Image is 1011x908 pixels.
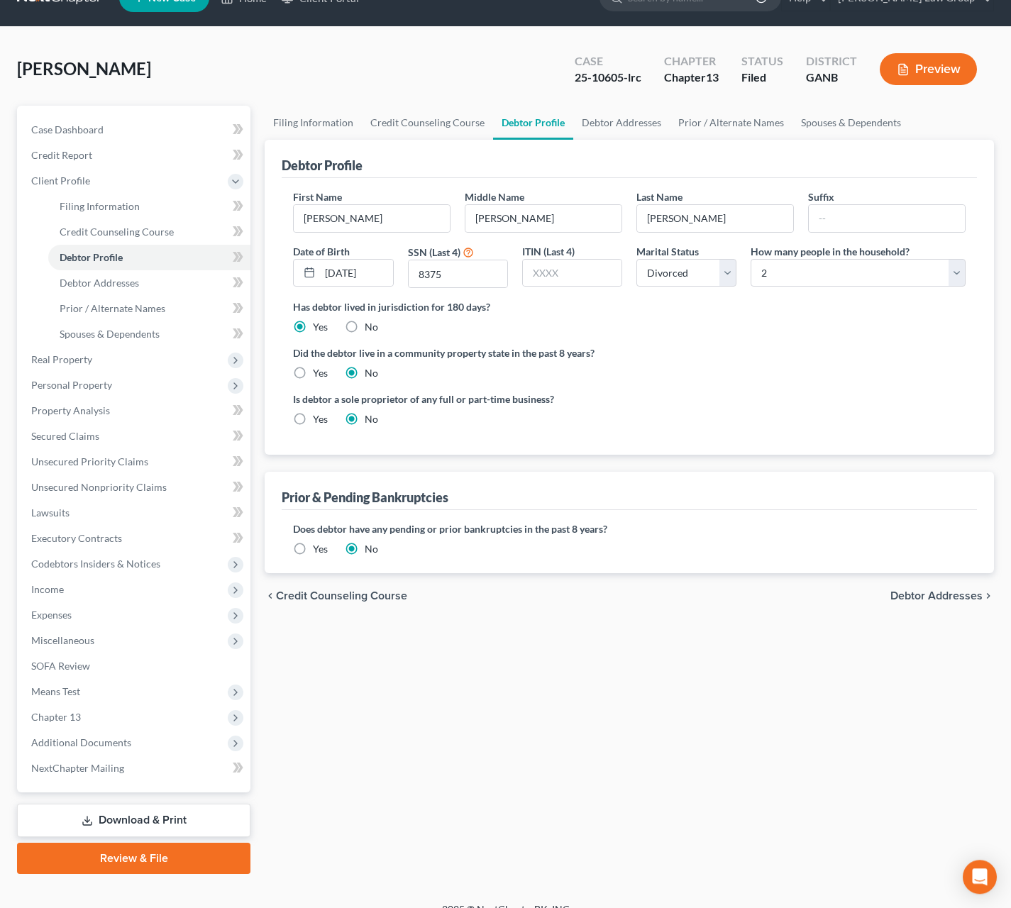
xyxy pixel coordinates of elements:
[293,189,342,204] label: First Name
[48,219,250,245] a: Credit Counseling Course
[575,53,641,70] div: Case
[48,321,250,347] a: Spouses & Dependents
[293,299,966,314] label: Has debtor lived in jurisdiction for 180 days?
[60,251,123,263] span: Debtor Profile
[31,711,81,723] span: Chapter 13
[31,175,90,187] span: Client Profile
[60,200,140,212] span: Filing Information
[320,260,392,287] input: MM/DD/YYYY
[31,149,92,161] span: Credit Report
[522,244,575,259] label: ITIN (Last 4)
[31,660,90,672] span: SOFA Review
[313,412,328,426] label: Yes
[890,590,994,602] button: Debtor Addresses chevron_right
[20,475,250,500] a: Unsecured Nonpriority Claims
[31,609,72,621] span: Expenses
[20,449,250,475] a: Unsecured Priority Claims
[890,590,983,602] span: Debtor Addresses
[365,320,378,334] label: No
[31,558,160,570] span: Codebtors Insiders & Notices
[60,302,165,314] span: Prior / Alternate Names
[31,583,64,595] span: Income
[31,455,148,467] span: Unsecured Priority Claims
[293,345,966,360] label: Did the debtor live in a community property state in the past 8 years?
[282,157,363,174] div: Debtor Profile
[575,70,641,86] div: 25-10605-lrc
[265,106,362,140] a: Filing Information
[20,423,250,449] a: Secured Claims
[31,762,124,774] span: NextChapter Mailing
[20,653,250,679] a: SOFA Review
[31,685,80,697] span: Means Test
[664,53,719,70] div: Chapter
[573,106,670,140] a: Debtor Addresses
[741,53,783,70] div: Status
[365,366,378,380] label: No
[880,53,977,85] button: Preview
[293,244,350,259] label: Date of Birth
[31,532,122,544] span: Executory Contracts
[362,106,493,140] a: Credit Counseling Course
[31,481,167,493] span: Unsecured Nonpriority Claims
[365,542,378,556] label: No
[963,860,997,894] div: Open Intercom Messenger
[808,189,834,204] label: Suffix
[20,117,250,143] a: Case Dashboard
[60,277,139,289] span: Debtor Addresses
[20,755,250,781] a: NextChapter Mailing
[637,205,793,232] input: --
[20,500,250,526] a: Lawsuits
[31,506,70,519] span: Lawsuits
[806,53,857,70] div: District
[17,58,151,79] span: [PERSON_NAME]
[493,106,573,140] a: Debtor Profile
[670,106,792,140] a: Prior / Alternate Names
[60,226,174,238] span: Credit Counseling Course
[31,430,99,442] span: Secured Claims
[31,404,110,416] span: Property Analysis
[48,194,250,219] a: Filing Information
[265,590,276,602] i: chevron_left
[806,70,857,86] div: GANB
[20,398,250,423] a: Property Analysis
[751,244,910,259] label: How many people in the household?
[17,843,250,874] a: Review & File
[20,143,250,168] a: Credit Report
[465,189,524,204] label: Middle Name
[20,526,250,551] a: Executory Contracts
[523,260,621,287] input: XXXX
[706,70,719,84] span: 13
[313,542,328,556] label: Yes
[276,590,407,602] span: Credit Counseling Course
[293,392,622,406] label: Is debtor a sole proprietor of any full or part-time business?
[282,489,448,506] div: Prior & Pending Bankruptcies
[409,260,507,287] input: XXXX
[809,205,965,232] input: --
[313,366,328,380] label: Yes
[31,736,131,748] span: Additional Documents
[265,590,407,602] button: chevron_left Credit Counseling Course
[636,189,683,204] label: Last Name
[294,205,450,232] input: --
[365,412,378,426] label: No
[48,245,250,270] a: Debtor Profile
[792,106,910,140] a: Spouses & Dependents
[31,379,112,391] span: Personal Property
[31,634,94,646] span: Miscellaneous
[741,70,783,86] div: Filed
[636,244,699,259] label: Marital Status
[48,296,250,321] a: Prior / Alternate Names
[60,328,160,340] span: Spouses & Dependents
[313,320,328,334] label: Yes
[983,590,994,602] i: chevron_right
[293,521,966,536] label: Does debtor have any pending or prior bankruptcies in the past 8 years?
[31,123,104,135] span: Case Dashboard
[17,804,250,837] a: Download & Print
[31,353,92,365] span: Real Property
[465,205,621,232] input: M.I
[408,245,460,260] label: SSN (Last 4)
[664,70,719,86] div: Chapter
[48,270,250,296] a: Debtor Addresses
